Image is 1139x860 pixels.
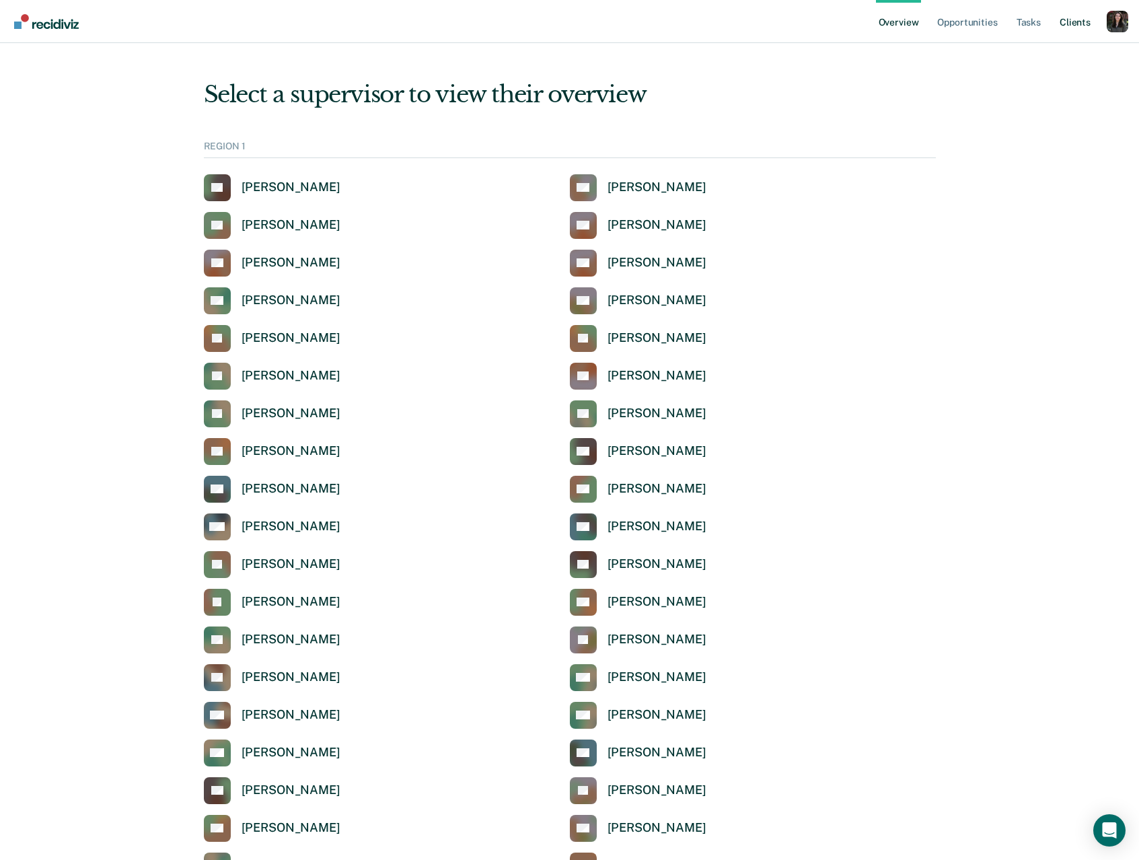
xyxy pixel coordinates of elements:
[242,557,340,572] div: [PERSON_NAME]
[608,519,706,534] div: [PERSON_NAME]
[204,250,340,277] a: [PERSON_NAME]
[608,217,706,233] div: [PERSON_NAME]
[570,476,706,503] a: [PERSON_NAME]
[242,368,340,384] div: [PERSON_NAME]
[570,815,706,842] a: [PERSON_NAME]
[204,777,340,804] a: [PERSON_NAME]
[1093,814,1126,847] div: Open Intercom Messenger
[204,141,936,158] div: REGION 1
[570,250,706,277] a: [PERSON_NAME]
[608,406,706,421] div: [PERSON_NAME]
[204,438,340,465] a: [PERSON_NAME]
[242,481,340,497] div: [PERSON_NAME]
[608,670,706,685] div: [PERSON_NAME]
[570,363,706,390] a: [PERSON_NAME]
[608,632,706,647] div: [PERSON_NAME]
[570,325,706,352] a: [PERSON_NAME]
[608,180,706,195] div: [PERSON_NAME]
[242,217,340,233] div: [PERSON_NAME]
[570,702,706,729] a: [PERSON_NAME]
[242,820,340,836] div: [PERSON_NAME]
[608,330,706,346] div: [PERSON_NAME]
[570,438,706,465] a: [PERSON_NAME]
[608,368,706,384] div: [PERSON_NAME]
[242,783,340,798] div: [PERSON_NAME]
[608,783,706,798] div: [PERSON_NAME]
[204,551,340,578] a: [PERSON_NAME]
[204,81,936,108] div: Select a supervisor to view their overview
[570,551,706,578] a: [PERSON_NAME]
[242,255,340,271] div: [PERSON_NAME]
[242,443,340,459] div: [PERSON_NAME]
[242,406,340,421] div: [PERSON_NAME]
[204,740,340,766] a: [PERSON_NAME]
[570,740,706,766] a: [PERSON_NAME]
[570,664,706,691] a: [PERSON_NAME]
[570,626,706,653] a: [PERSON_NAME]
[608,745,706,760] div: [PERSON_NAME]
[570,287,706,314] a: [PERSON_NAME]
[608,255,706,271] div: [PERSON_NAME]
[242,180,340,195] div: [PERSON_NAME]
[1107,11,1128,32] button: Profile dropdown button
[204,702,340,729] a: [PERSON_NAME]
[204,626,340,653] a: [PERSON_NAME]
[204,513,340,540] a: [PERSON_NAME]
[608,481,706,497] div: [PERSON_NAME]
[14,14,79,29] img: Recidiviz
[204,325,340,352] a: [PERSON_NAME]
[570,589,706,616] a: [PERSON_NAME]
[570,777,706,804] a: [PERSON_NAME]
[242,330,340,346] div: [PERSON_NAME]
[608,707,706,723] div: [PERSON_NAME]
[204,363,340,390] a: [PERSON_NAME]
[242,594,340,610] div: [PERSON_NAME]
[570,174,706,201] a: [PERSON_NAME]
[204,174,340,201] a: [PERSON_NAME]
[608,594,706,610] div: [PERSON_NAME]
[608,293,706,308] div: [PERSON_NAME]
[608,820,706,836] div: [PERSON_NAME]
[242,745,340,760] div: [PERSON_NAME]
[242,707,340,723] div: [PERSON_NAME]
[570,212,706,239] a: [PERSON_NAME]
[608,557,706,572] div: [PERSON_NAME]
[204,664,340,691] a: [PERSON_NAME]
[204,287,340,314] a: [PERSON_NAME]
[204,815,340,842] a: [PERSON_NAME]
[204,212,340,239] a: [PERSON_NAME]
[204,476,340,503] a: [PERSON_NAME]
[242,293,340,308] div: [PERSON_NAME]
[242,519,340,534] div: [PERSON_NAME]
[570,400,706,427] a: [PERSON_NAME]
[242,670,340,685] div: [PERSON_NAME]
[570,513,706,540] a: [PERSON_NAME]
[204,589,340,616] a: [PERSON_NAME]
[608,443,706,459] div: [PERSON_NAME]
[242,632,340,647] div: [PERSON_NAME]
[204,400,340,427] a: [PERSON_NAME]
